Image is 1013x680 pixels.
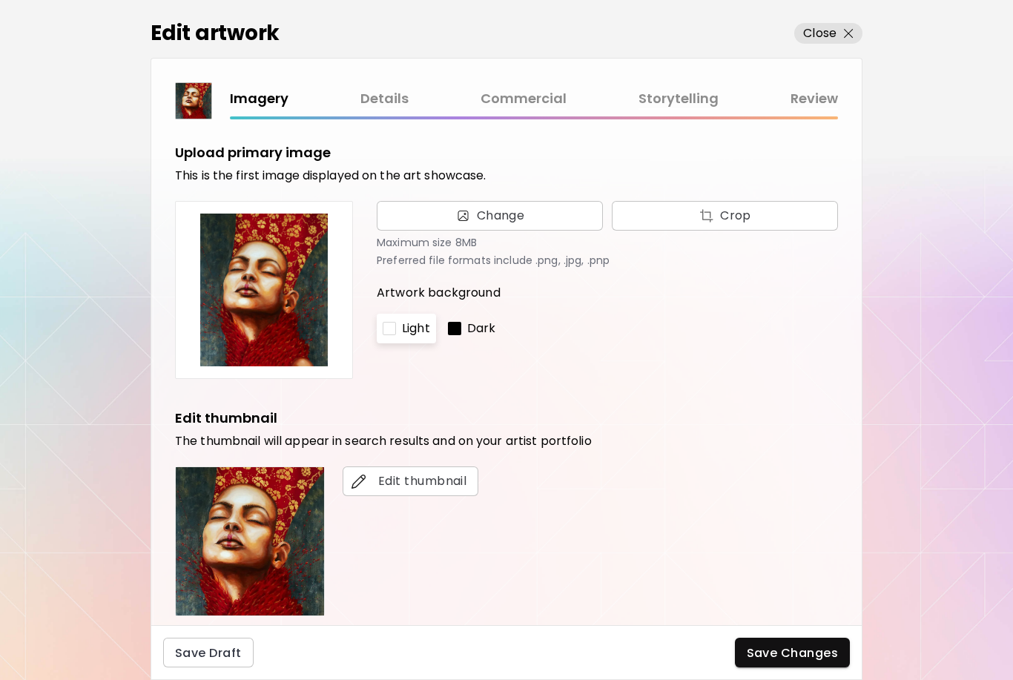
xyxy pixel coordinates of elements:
[747,645,839,661] span: Save Changes
[175,168,838,183] h6: This is the first image displayed on the art showcase.
[343,466,478,496] button: editEdit thumbnail
[175,409,277,428] h5: Edit thumbnail
[175,645,242,661] span: Save Draft
[163,638,254,667] button: Save Draft
[377,201,603,231] span: Change
[791,88,838,110] a: Review
[402,320,430,337] p: Light
[639,88,719,110] a: Storytelling
[467,320,496,337] p: Dark
[377,254,838,266] p: Preferred file formats include .png, .jpg, .pnp
[377,284,838,302] p: Artwork background
[481,88,567,110] a: Commercial
[354,472,466,490] span: Edit thumbnail
[176,83,211,119] img: thumbnail
[377,237,838,248] p: Maximum size 8MB
[477,207,525,225] span: Change
[175,143,331,162] h5: Upload primary image
[624,207,826,225] span: Crop
[735,638,851,667] button: Save Changes
[360,88,409,110] a: Details
[175,434,838,449] h6: The thumbnail will appear in search results and on your artist portfolio
[352,474,366,489] img: edit
[612,201,838,231] button: Change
